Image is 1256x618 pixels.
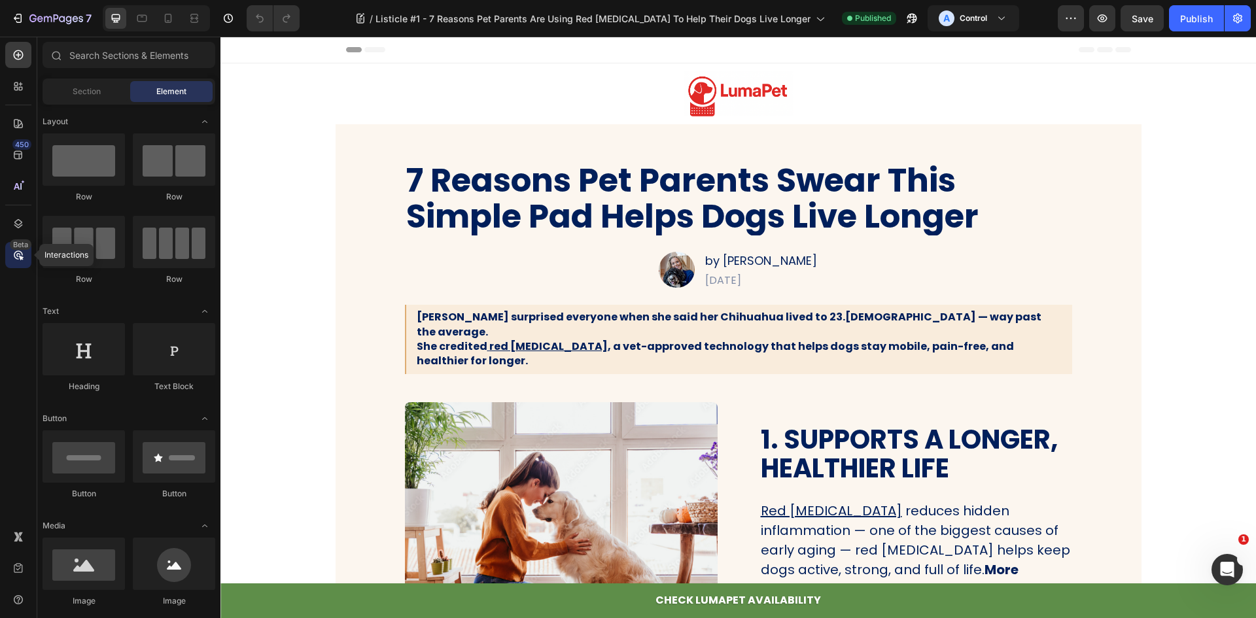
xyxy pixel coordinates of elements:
div: Row [43,191,125,203]
strong: More activity = more years by your side [540,524,798,562]
span: Published [855,12,891,24]
input: Search Sections & Elements [43,42,215,68]
span: Button [43,413,67,424]
span: Toggle open [194,111,215,132]
span: Section [73,86,101,97]
span: Listicle #1 - 7 Reasons Pet Parents Are Using Red [MEDICAL_DATA] To Help Their Dogs Live Longer [375,12,811,26]
div: Row [133,191,215,203]
div: Text Block [133,381,215,392]
div: Row [133,273,215,285]
h3: Control [960,12,987,25]
p: CHECK LUMAPET AVAILABILITY [435,555,601,574]
div: Image [133,595,215,607]
span: Media [43,520,65,532]
p: [DATE] [485,237,597,251]
span: Toggle open [194,408,215,429]
iframe: Intercom live chat [1212,554,1243,585]
div: Undo/Redo [247,5,300,31]
button: AControl [928,5,1019,31]
span: Toggle open [194,515,215,536]
div: Beta [10,239,31,250]
img: gempages_582691071390122648-42159d3f-9d59-4e2a-9c63-57ca2fda7c8b.png [463,35,573,80]
img: cb85b011-ff65-4053-95af-f24dc6d25103 [438,215,474,251]
img: gempages_582691071390122648-aada0078-f3d7-45d0-af56-38e77e8cedd9.png [184,366,497,586]
p: 7 Reasons Pet Parents Swear This Simple Pad Helps Dogs Live Longer [186,126,850,197]
strong: [PERSON_NAME] surprised everyone when she said her Chihuahua lived to 23.[DEMOGRAPHIC_DATA] — way... [196,273,821,302]
p: She credited , a vet-approved technology that helps dogs stay mobile, pain-free, and healthier fo... [196,273,841,332]
button: Save [1121,5,1164,31]
div: Button [133,488,215,500]
button: 7 [5,5,97,31]
a: red [MEDICAL_DATA] [267,302,387,317]
span: Text [43,305,59,317]
div: Publish [1180,12,1213,26]
div: Image [43,595,125,607]
span: 1 [1238,534,1249,545]
u: red [MEDICAL_DATA] [269,302,387,317]
p: 7 [86,10,92,26]
p: 1. SUPPORTS A LONGER, HEALTHIER LIFE [540,388,850,446]
iframe: Design area [220,37,1256,618]
div: Row [43,273,125,285]
button: Publish [1169,5,1224,31]
span: Element [156,86,186,97]
p: A [943,12,950,25]
span: / [370,12,373,26]
div: Button [43,488,125,500]
p: by [PERSON_NAME] [485,216,597,232]
p: reduces hidden inflammation — one of the biggest causes of early aging — red [MEDICAL_DATA] helps... [540,464,850,562]
span: Toggle open [194,301,215,322]
div: 450 [12,139,31,150]
u: Red [MEDICAL_DATA] [540,465,682,483]
a: Red [MEDICAL_DATA] [540,465,685,483]
span: Save [1132,13,1153,24]
span: Layout [43,116,68,128]
div: Heading [43,381,125,392]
